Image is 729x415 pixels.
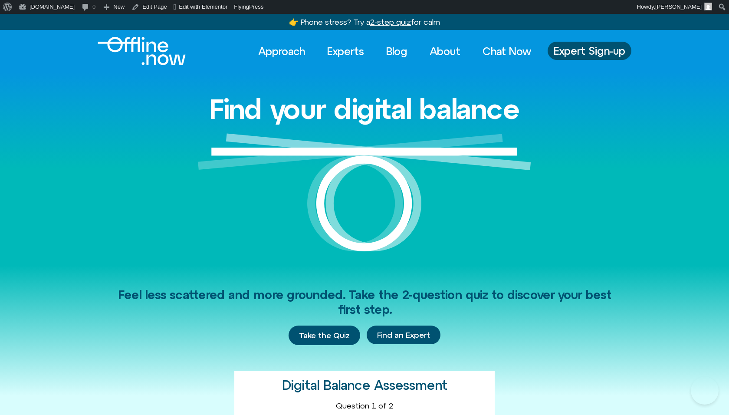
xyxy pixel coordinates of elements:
a: Blog [378,42,415,61]
a: Chat Now [475,42,539,61]
img: Offline.Now logo in white. Text of the words offline.now with a line going through the "O" [98,37,186,65]
a: About [422,42,468,61]
a: Approach [250,42,313,61]
nav: Menu [250,42,539,61]
a: Expert Sign-up [548,42,631,60]
span: Feel less scattered and more grounded. Take the 2-question quiz to discover your best first step. [118,288,611,316]
img: Graphic of a white circle with a white line balancing on top to represent balance. [198,133,531,266]
a: Take the Quiz [289,326,360,346]
h1: Find your digital balance [209,94,520,124]
span: Take the Quiz [299,331,350,340]
a: Experts [319,42,372,61]
h2: Digital Balance Assessment [282,378,447,392]
span: [PERSON_NAME] [655,3,702,10]
div: Question 1 of 2 [241,401,488,411]
a: Find an Expert [367,326,440,345]
span: Find an Expert [377,331,430,339]
span: Edit with Elementor [179,3,227,10]
div: Logo [98,37,171,65]
iframe: Botpress [691,377,719,405]
span: Expert Sign-up [554,45,625,56]
a: 👉 Phone stress? Try a2-step quizfor calm [289,17,440,26]
u: 2-step quiz [370,17,411,26]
